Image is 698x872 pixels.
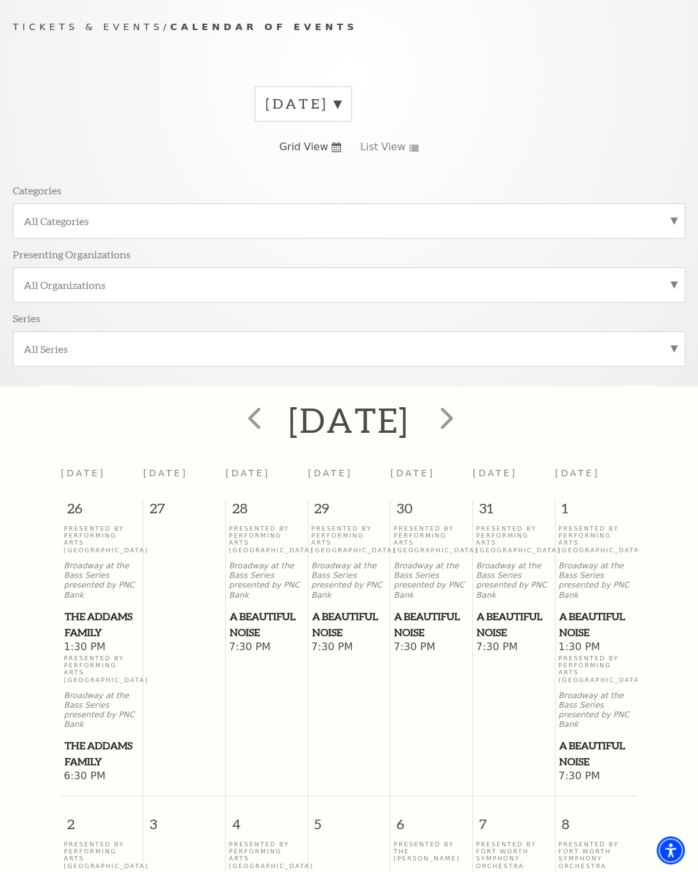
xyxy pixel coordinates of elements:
p: Presented By Performing Arts [GEOGRAPHIC_DATA] [229,839,305,869]
p: Broadway at the Bass Series presented by PNC Bank [64,690,140,728]
p: Presented By Fort Worth Symphony Orchestra [558,839,634,869]
p: Broadway at the Bass Series presented by PNC Bank [229,561,305,598]
p: Presented By Performing Arts [GEOGRAPHIC_DATA] [476,524,551,554]
span: The Addams Family [65,736,139,768]
span: 27 [143,498,225,524]
p: Presented By Performing Arts [GEOGRAPHIC_DATA] [64,524,140,554]
span: Grid View [279,139,328,153]
span: 1:30 PM [558,639,634,653]
div: Accessibility Menu [656,836,685,864]
span: The Addams Family [65,607,139,639]
span: 1:30 PM [64,639,140,653]
span: 31 [473,498,555,524]
span: Calendar of Events [170,20,358,31]
span: Tickets & Events [13,20,163,31]
span: 29 [308,498,390,524]
span: 4 [226,795,308,839]
label: All Organizations [24,277,674,291]
a: A Beautiful Noise [393,607,469,639]
p: Broadway at the Bass Series presented by PNC Bank [558,690,634,728]
a: The Addams Family [64,607,140,639]
p: Broadway at the Bass Series presented by PNC Bank [558,561,634,598]
span: 7:30 PM [476,639,551,653]
label: All Categories [24,214,674,227]
span: [DATE] [390,467,435,478]
span: 7 [473,795,555,839]
p: Presented By Performing Arts [GEOGRAPHIC_DATA] [229,524,305,554]
a: The Addams Family [64,736,140,768]
p: Presented By Performing Arts [GEOGRAPHIC_DATA] [558,524,634,554]
p: Broadway at the Bass Series presented by PNC Bank [393,561,469,598]
span: 30 [390,498,472,524]
span: 8 [555,795,637,839]
p: Presented By Performing Arts [GEOGRAPHIC_DATA] [311,524,386,554]
span: [DATE] [225,467,270,478]
span: 5 [308,795,390,839]
p: Presented By Performing Arts [GEOGRAPHIC_DATA] [64,653,140,683]
p: Presented By The [PERSON_NAME] [393,839,469,861]
p: / [13,19,685,35]
span: 7:30 PM [393,639,469,653]
a: A Beautiful Noise [229,607,305,639]
button: prev [230,397,276,442]
span: [DATE] [61,467,106,478]
a: A Beautiful Noise [558,736,634,768]
span: 2 [61,795,143,839]
span: 6 [390,795,472,839]
a: A Beautiful Noise [476,607,551,639]
span: 26 [61,498,143,524]
p: Series [13,311,40,324]
span: A Beautiful Noise [559,607,633,639]
span: 28 [226,498,308,524]
span: [DATE] [473,467,518,478]
button: next [422,397,468,442]
span: A Beautiful Noise [559,736,633,768]
p: Presenting Organizations [13,247,131,260]
span: A Beautiful Noise [230,607,304,639]
a: A Beautiful Noise [311,607,386,639]
span: 7:30 PM [229,639,305,653]
span: [DATE] [555,467,599,478]
span: 7:30 PM [311,639,386,653]
span: 1 [555,498,637,524]
p: Broadway at the Bass Series presented by PNC Bank [476,561,551,598]
label: [DATE] [266,93,341,113]
span: [DATE] [308,467,353,478]
p: Presented By Performing Arts [GEOGRAPHIC_DATA] [558,653,634,683]
span: [DATE] [143,467,188,478]
h2: [DATE] [289,399,409,440]
p: Broadway at the Bass Series presented by PNC Bank [311,561,386,598]
p: Categories [13,183,61,196]
p: Presented By Performing Arts [GEOGRAPHIC_DATA] [64,839,140,869]
a: A Beautiful Noise [558,607,634,639]
p: Presented By Performing Arts [GEOGRAPHIC_DATA] [393,524,469,554]
p: Broadway at the Bass Series presented by PNC Bank [64,561,140,598]
span: 3 [143,795,225,839]
span: A Beautiful Noise [477,607,551,639]
p: Presented By Fort Worth Symphony Orchestra [476,839,551,869]
span: 7:30 PM [558,768,634,782]
label: All Series [24,341,674,355]
span: List View [360,139,406,153]
span: A Beautiful Noise [394,607,468,639]
span: 6:30 PM [64,768,140,782]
